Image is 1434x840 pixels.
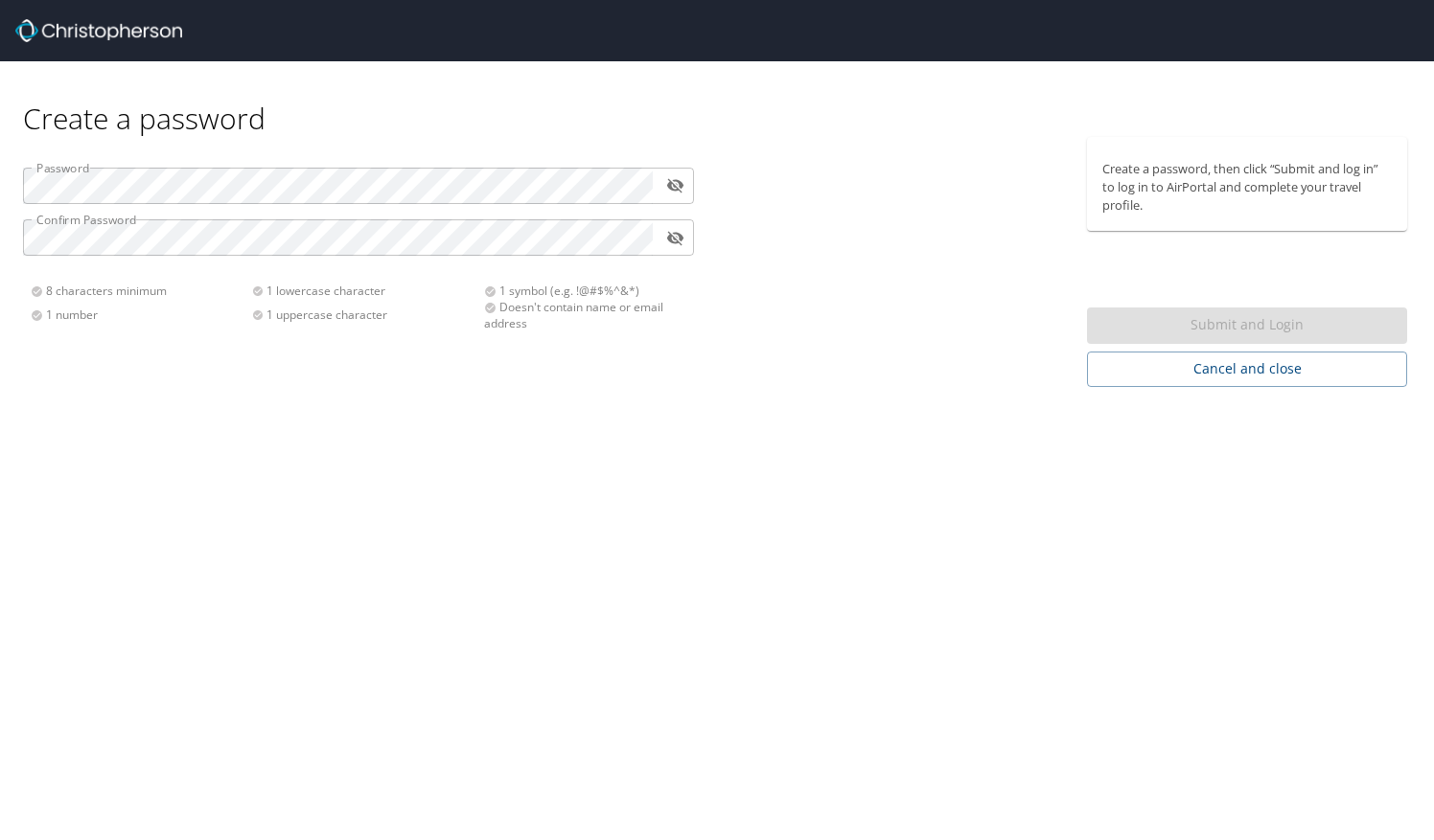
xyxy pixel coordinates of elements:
span: Cancel and close [1102,357,1392,381]
button: Cancel and close [1087,352,1407,387]
button: toggle password visibility [660,170,690,200]
div: 8 characters minimum [31,283,252,299]
div: 1 symbol (e.g. !@#$%^&*) [484,283,682,299]
div: 1 number [31,306,252,323]
button: toggle password visibility [660,223,690,253]
div: Doesn't contain name or email address [484,299,682,331]
div: 1 uppercase character [252,306,474,323]
img: Christopherson_logo_rev.png [15,19,182,42]
p: Create a password, then click “Submit and log in” to log in to AirPortal and complete your travel... [1102,160,1392,216]
div: 1 lowercase character [252,283,474,299]
div: Create a password [23,61,1411,137]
